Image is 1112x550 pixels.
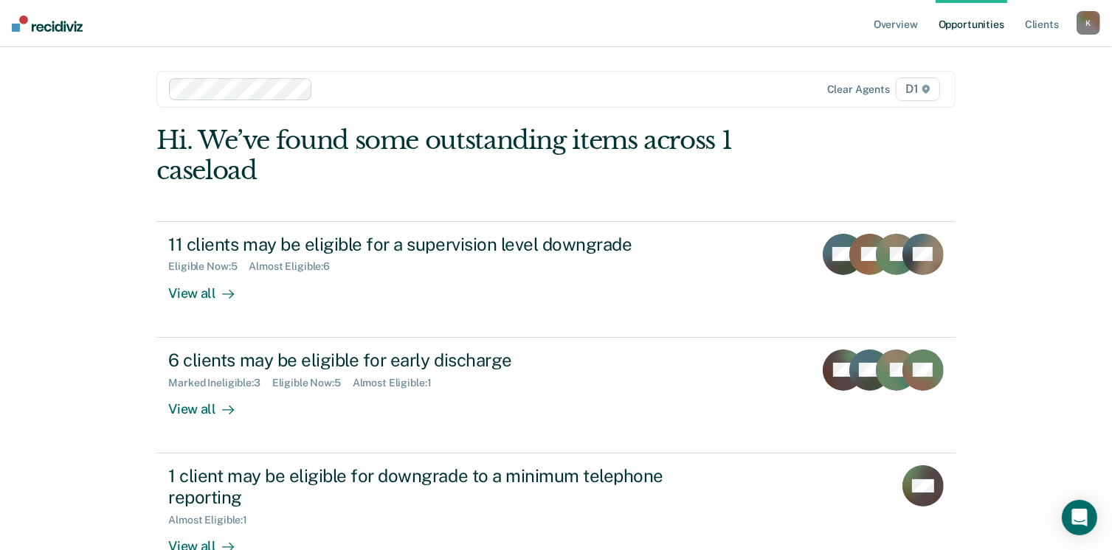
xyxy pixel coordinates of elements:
[168,260,249,273] div: Eligible Now : 5
[168,273,251,302] div: View all
[168,349,686,371] div: 6 clients may be eligible for early discharge
[12,15,83,32] img: Recidiviz
[249,260,342,273] div: Almost Eligible : 6
[896,77,940,101] span: D1
[827,83,890,96] div: Clear agents
[168,514,259,526] div: Almost Eligible : 1
[272,377,353,389] div: Eligible Now : 5
[168,377,272,389] div: Marked Ineligible : 3
[168,465,686,508] div: 1 client may be eligible for downgrade to a minimum telephone reporting
[156,221,955,338] a: 11 clients may be eligible for a supervision level downgradeEligible Now:5Almost Eligible:6View all
[156,125,795,186] div: Hi. We’ve found some outstanding items across 1 caseload
[168,389,251,417] div: View all
[156,338,955,453] a: 6 clients may be eligible for early dischargeMarked Ineligible:3Eligible Now:5Almost Eligible:1Vi...
[1077,11,1100,35] button: K
[1062,500,1097,535] div: Open Intercom Messenger
[168,234,686,255] div: 11 clients may be eligible for a supervision level downgrade
[353,377,443,389] div: Almost Eligible : 1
